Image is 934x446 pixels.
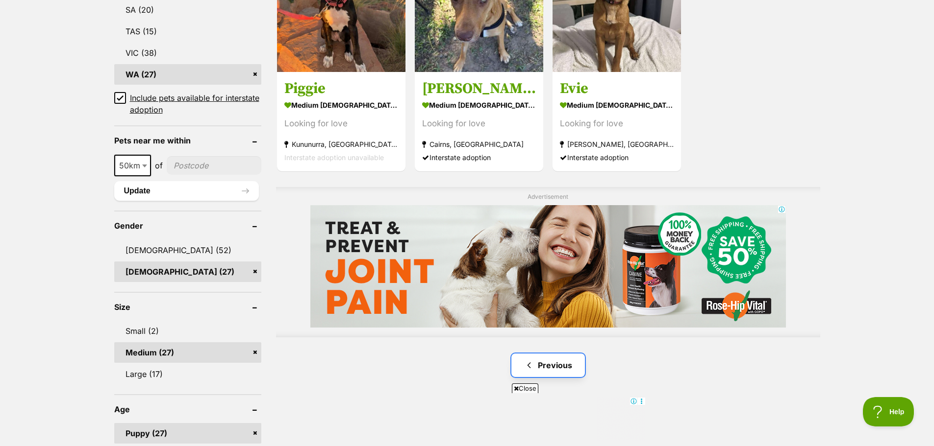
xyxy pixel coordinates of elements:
[114,321,261,341] a: Small (2)
[276,187,820,337] div: Advertisement
[114,423,261,444] a: Puppy (27)
[289,397,646,441] iframe: Advertisement
[284,153,384,162] span: Interstate adoption unavailable
[114,136,261,145] header: Pets near me within
[114,155,151,176] span: 50km
[422,138,536,151] strong: Cairns, [GEOGRAPHIC_DATA]
[130,92,261,116] span: Include pets available for interstate adoption
[114,43,261,63] a: VIC (38)
[560,151,674,164] div: Interstate adoption
[115,159,150,172] span: 50km
[276,353,820,377] nav: Pagination
[422,98,536,112] strong: medium [DEMOGRAPHIC_DATA] Dog
[422,117,536,130] div: Looking for love
[114,181,259,201] button: Update
[422,79,536,98] h3: [PERSON_NAME]
[560,117,674,130] div: Looking for love
[114,92,261,116] a: Include pets available for interstate adoption
[114,221,261,230] header: Gender
[511,353,585,377] a: Previous page
[422,151,536,164] div: Interstate adoption
[114,303,261,311] header: Size
[114,240,261,260] a: [DEMOGRAPHIC_DATA] (52)
[863,397,914,426] iframe: Help Scout Beacon - Open
[284,138,398,151] strong: Kununurra, [GEOGRAPHIC_DATA]
[560,79,674,98] h3: Evie
[114,405,261,414] header: Age
[560,98,674,112] strong: medium [DEMOGRAPHIC_DATA] Dog
[167,156,261,175] input: postcode
[310,205,786,328] iframe: Advertisement
[415,72,543,171] a: [PERSON_NAME] medium [DEMOGRAPHIC_DATA] Dog Looking for love Cairns, [GEOGRAPHIC_DATA] Interstate...
[560,138,674,151] strong: [PERSON_NAME], [GEOGRAPHIC_DATA]
[114,21,261,42] a: TAS (15)
[284,79,398,98] h3: Piggie
[277,72,405,171] a: Piggie medium [DEMOGRAPHIC_DATA] Dog Looking for love Kununurra, [GEOGRAPHIC_DATA] Interstate ado...
[114,364,261,384] a: Large (17)
[114,64,261,85] a: WA (27)
[114,261,261,282] a: [DEMOGRAPHIC_DATA] (27)
[114,342,261,363] a: Medium (27)
[155,160,163,171] span: of
[553,72,681,171] a: Evie medium [DEMOGRAPHIC_DATA] Dog Looking for love [PERSON_NAME], [GEOGRAPHIC_DATA] Interstate a...
[284,98,398,112] strong: medium [DEMOGRAPHIC_DATA] Dog
[512,383,538,393] span: Close
[284,117,398,130] div: Looking for love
